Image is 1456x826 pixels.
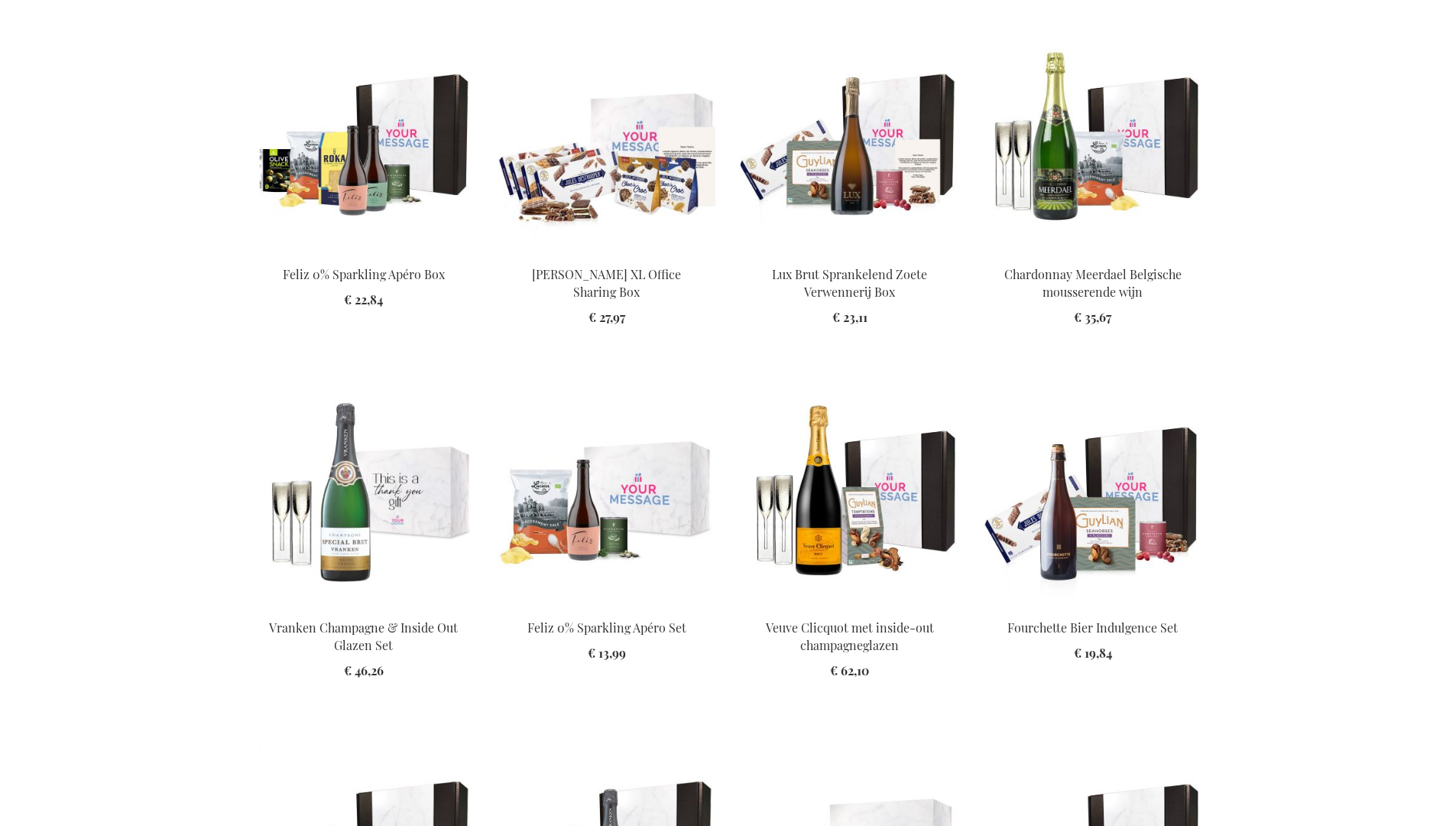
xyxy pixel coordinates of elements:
[984,392,1202,606] img: Fourchette Bier Indulgence Set
[772,266,927,300] a: Lux Brut Sprankelend Zoete Verwennerij Box
[255,39,473,253] img: Feliz 0% Sparkling Apéro Box
[984,247,1202,262] a: Chardonnay Meerdael Belgische mousserende wijn
[255,247,473,262] a: Feliz 0% Sparkling Apéro Box
[1004,266,1182,300] a: Chardonnay Meerdael Belgische mousserende wijn
[255,600,473,615] a: Vranken Champagne & Inside Out Glazen Set
[498,39,716,253] img: Jules Destrooper XL Office Sharing Box
[589,309,625,325] span: € 27,97
[498,392,716,606] img: Feliz 0% Sparkling Apéro Set
[344,662,384,678] span: € 46,26
[532,266,681,300] a: [PERSON_NAME] XL Office Sharing Box
[741,39,959,253] img: Lux Brut Sprankelend Zoete Verwennerij Box
[984,600,1202,615] a: Fourchette Bier Indulgence Set
[832,309,867,325] span: € 23,11
[344,291,383,307] span: € 22,84
[283,266,445,282] a: Feliz 0% Sparkling Apéro Box
[255,392,473,606] img: Vranken Champagne & Inside Out Glazen Set
[741,600,959,615] a: Veuve Clicquot met inside-out champagneglazen
[1074,309,1111,325] span: € 35,67
[498,600,716,615] a: Feliz 0% Sparkling Apéro Set
[830,662,869,678] span: € 62,10
[527,619,686,636] a: Feliz 0% Sparkling Apéro Set
[1074,645,1112,661] span: € 19,84
[498,247,716,262] a: Jules Destrooper XL Office Sharing Box
[588,645,626,661] span: € 13,99
[984,39,1202,253] img: Chardonnay Meerdael Belgische mousserende wijn
[741,247,959,262] a: Lux Brut Sprankelend Zoete Verwennerij Box
[1007,619,1178,636] a: Fourchette Bier Indulgence Set
[766,619,934,653] a: Veuve Clicquot met inside-out champagneglazen
[269,619,458,653] a: Vranken Champagne & Inside Out Glazen Set
[741,392,959,606] img: Veuve Clicquot met inside-out champagneglazen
